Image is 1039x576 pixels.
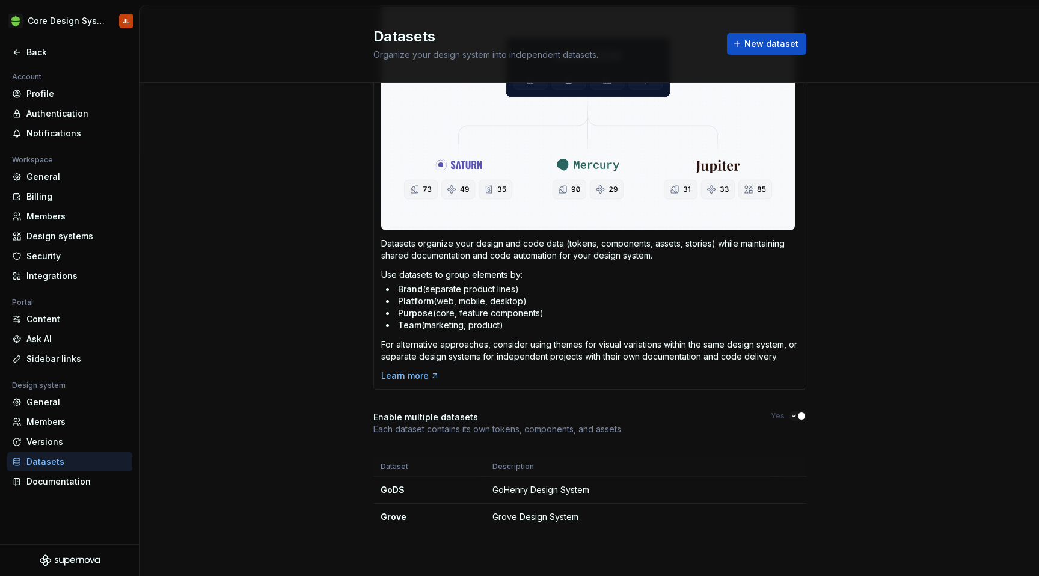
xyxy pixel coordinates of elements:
td: Grove Design System [485,504,775,531]
div: Security [26,250,127,262]
div: Design systems [26,230,127,242]
div: Content [26,313,127,325]
h2: Datasets [373,27,713,46]
div: Core Design System [28,15,105,27]
a: Notifications [7,124,132,143]
button: Core Design SystemJL [2,8,137,34]
div: General [26,171,127,183]
p: Each dataset contains its own tokens, components, and assets. [373,423,623,435]
a: Documentation [7,472,132,491]
div: Datasets [26,456,127,468]
li: (web, mobile, desktop) [386,295,798,307]
span: Team [398,320,421,330]
a: Ask AI [7,329,132,349]
span: Purpose [398,308,433,318]
div: Back [26,46,127,58]
a: Members [7,207,132,226]
div: General [26,396,127,408]
a: Design systems [7,227,132,246]
div: Members [26,416,127,428]
a: Authentication [7,104,132,123]
a: General [7,393,132,412]
td: GoHenry Design System [485,477,775,504]
li: (separate product lines) [386,283,798,295]
div: Grove [381,511,478,523]
div: Members [26,210,127,222]
a: Billing [7,187,132,206]
div: GoDS [381,484,478,496]
div: Ask AI [26,333,127,345]
div: Workspace [7,153,58,167]
a: Sidebar links [7,349,132,369]
p: For alternative approaches, consider using themes for visual variations within the same design sy... [381,339,798,363]
label: Yes [771,411,785,421]
span: Platform [398,296,434,306]
a: Profile [7,84,132,103]
a: Content [7,310,132,329]
img: 236da360-d76e-47e8-bd69-d9ae43f958f1.png [8,14,23,28]
svg: Supernova Logo [40,554,100,566]
div: Profile [26,88,127,100]
span: New dataset [744,38,798,50]
a: Members [7,412,132,432]
div: Sidebar links [26,353,127,365]
a: General [7,167,132,186]
li: (marketing, product) [386,319,798,331]
h4: Enable multiple datasets [373,411,478,423]
div: JL [123,16,130,26]
div: Notifications [26,127,127,139]
div: Versions [26,436,127,448]
div: Portal [7,295,38,310]
div: Account [7,70,46,84]
a: Versions [7,432,132,452]
span: Brand [398,284,423,294]
th: Description [485,457,775,477]
div: Design system [7,378,70,393]
button: New dataset [727,33,806,55]
p: Datasets organize your design and code data (tokens, components, assets, stories) while maintaini... [381,237,798,262]
a: Integrations [7,266,132,286]
a: Datasets [7,452,132,471]
p: Use datasets to group elements by: [381,269,798,281]
a: Back [7,43,132,62]
div: Authentication [26,108,127,120]
th: Dataset [373,457,485,477]
a: Learn more [381,370,440,382]
li: (core, feature components) [386,307,798,319]
a: Security [7,247,132,266]
div: Billing [26,191,127,203]
span: Organize your design system into independent datasets. [373,49,598,60]
div: Documentation [26,476,127,488]
div: Integrations [26,270,127,282]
